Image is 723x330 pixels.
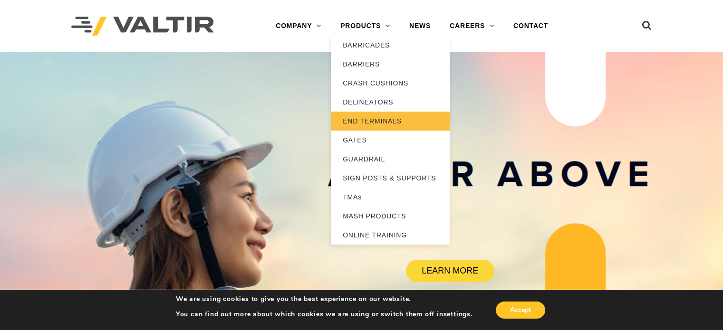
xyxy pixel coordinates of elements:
a: BARRIERS [331,55,450,74]
img: Valtir [71,17,214,36]
a: CAREERS [440,17,504,36]
a: GATES [331,131,450,150]
a: SIGN POSTS & SUPPORTS [331,169,450,188]
a: NEWS [400,17,440,36]
a: MASH PRODUCTS [331,207,450,226]
a: END TERMINALS [331,112,450,131]
a: BARRICADES [331,36,450,55]
p: We are using cookies to give you the best experience on our website. [176,295,472,303]
a: COMPANY [266,17,331,36]
a: TMAs [331,188,450,207]
a: DELINEATORS [331,93,450,112]
a: GUARDRAIL [331,150,450,169]
a: CRASH CUSHIONS [331,74,450,93]
p: You can find out more about which cookies we are using or switch them off in . [176,310,472,319]
a: CONTACT [504,17,558,36]
a: ONLINE TRAINING [331,226,450,245]
a: PRODUCTS [331,17,400,36]
button: Accept [496,302,545,319]
a: LEARN MORE [406,260,494,282]
button: settings [443,310,470,319]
